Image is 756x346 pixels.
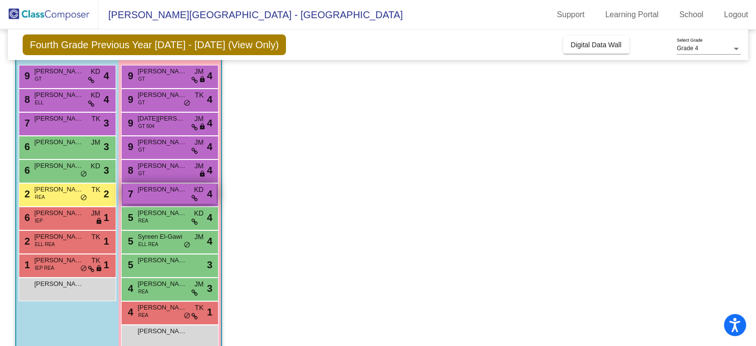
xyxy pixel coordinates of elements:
[138,279,187,289] span: [PERSON_NAME]
[199,76,206,84] span: lock
[207,234,213,249] span: 4
[207,257,213,272] span: 3
[194,66,204,77] span: JM
[126,165,133,176] span: 8
[207,210,213,225] span: 4
[194,137,204,148] span: JM
[138,255,187,265] span: [PERSON_NAME]
[126,70,133,81] span: 9
[35,217,43,224] span: IEP
[138,161,187,171] span: [PERSON_NAME]
[22,118,30,128] span: 7
[34,90,84,100] span: [PERSON_NAME] [PERSON_NAME]
[138,232,187,242] span: Syreen El-Gawi
[34,232,84,242] span: [PERSON_NAME]
[549,7,593,23] a: Support
[677,45,698,52] span: Grade 4
[563,36,630,54] button: Digital Data Wall
[671,7,711,23] a: School
[35,241,55,248] span: ELL REA
[92,185,100,195] span: TK
[95,265,102,273] span: lock
[34,161,84,171] span: [PERSON_NAME]
[184,241,190,249] span: do_not_disturb_alt
[138,170,145,177] span: GT
[126,259,133,270] span: 5
[138,146,145,154] span: GT
[34,185,84,194] span: [PERSON_NAME]
[104,163,109,178] span: 3
[194,185,203,195] span: KD
[80,170,87,178] span: do_not_disturb_alt
[104,187,109,201] span: 2
[126,212,133,223] span: 5
[91,208,100,219] span: JM
[92,232,100,242] span: TK
[126,94,133,105] span: 9
[104,92,109,107] span: 4
[34,208,84,218] span: [PERSON_NAME]
[126,236,133,247] span: 5
[35,99,44,106] span: ELL
[199,170,206,178] span: lock
[138,217,149,224] span: REA
[138,66,187,76] span: [PERSON_NAME]
[23,34,286,55] span: Fourth Grade Previous Year [DATE] - [DATE] (View Only)
[104,116,109,130] span: 3
[138,99,145,106] span: GT
[138,90,187,100] span: [PERSON_NAME]
[194,114,204,124] span: JM
[126,189,133,199] span: 7
[126,141,133,152] span: 9
[138,288,149,295] span: REA
[194,208,203,219] span: KD
[194,232,204,242] span: JM
[34,66,84,76] span: [PERSON_NAME]
[35,75,42,83] span: GT
[22,141,30,152] span: 6
[207,163,213,178] span: 4
[80,265,87,273] span: do_not_disturb_alt
[80,194,87,202] span: do_not_disturb_alt
[138,303,187,313] span: [PERSON_NAME]
[35,264,54,272] span: IEP REA
[22,94,30,105] span: 8
[126,307,133,317] span: 4
[207,187,213,201] span: 4
[34,137,84,147] span: [PERSON_NAME]
[207,68,213,83] span: 4
[138,241,158,248] span: ELL REA
[207,139,213,154] span: 4
[199,123,206,131] span: lock
[207,92,213,107] span: 4
[91,66,100,77] span: KD
[104,139,109,154] span: 3
[716,7,756,23] a: Logout
[184,312,190,320] span: do_not_disturb_alt
[104,257,109,272] span: 1
[22,165,30,176] span: 6
[104,68,109,83] span: 4
[92,255,100,266] span: TK
[138,137,187,147] span: [PERSON_NAME]
[126,118,133,128] span: 9
[104,234,109,249] span: 1
[571,41,622,49] span: Digital Data Wall
[207,116,213,130] span: 4
[22,236,30,247] span: 2
[92,114,100,124] span: TK
[138,114,187,124] span: [DATE][PERSON_NAME]
[35,193,45,201] span: REA
[34,279,84,289] span: [PERSON_NAME]
[138,123,155,130] span: GT 504
[22,212,30,223] span: 6
[126,283,133,294] span: 4
[91,137,100,148] span: JM
[22,70,30,81] span: 9
[91,90,100,100] span: KD
[207,305,213,319] span: 1
[95,218,102,225] span: lock
[194,161,204,171] span: JM
[207,281,213,296] span: 3
[138,75,145,83] span: GT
